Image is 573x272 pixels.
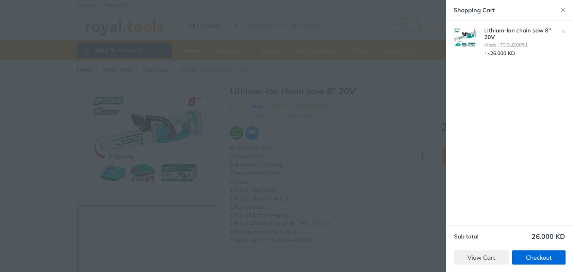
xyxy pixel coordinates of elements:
[484,42,554,48] li: Model: TGSLI20851
[490,50,515,57] span: 26.000 KD
[454,6,545,15] div: Shopping Cart
[507,232,566,241] td: 26.000 KD
[452,28,478,48] img: Royal Tools - Lithium-Ion chain saw 8
[454,232,507,241] th: Sub total
[484,50,487,56] span: 1
[484,50,554,57] div: ×
[512,250,566,265] a: Checkout
[454,250,509,265] a: View Cart
[484,27,551,41] a: Lithium-Ion chain saw 8" 20V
